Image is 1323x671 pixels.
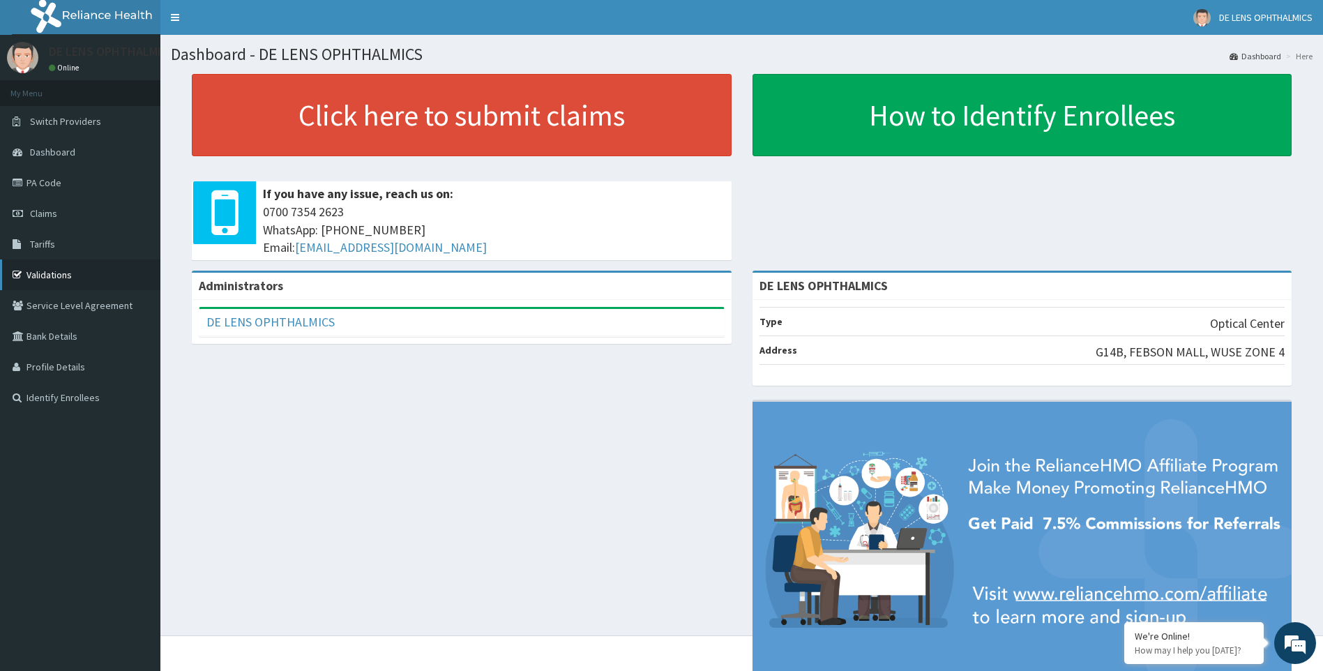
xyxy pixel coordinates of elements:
b: If you have any issue, reach us on: [263,186,453,202]
p: G14B, FEBSON MALL, WUSE ZONE 4 [1096,343,1285,361]
a: DE LENS OPHTHALMICS [206,314,335,330]
a: Online [49,63,82,73]
span: Claims [30,207,57,220]
b: Administrators [199,278,283,294]
img: User Image [7,42,38,73]
span: Tariffs [30,238,55,250]
strong: DE LENS OPHTHALMICS [759,278,888,294]
span: 0700 7354 2623 WhatsApp: [PHONE_NUMBER] Email: [263,203,725,257]
span: Switch Providers [30,115,101,128]
li: Here [1283,50,1313,62]
b: Address [759,344,797,356]
a: [EMAIL_ADDRESS][DOMAIN_NAME] [295,239,487,255]
a: How to Identify Enrollees [753,74,1292,156]
a: Dashboard [1230,50,1281,62]
div: We're Online! [1135,630,1253,642]
h1: Dashboard - DE LENS OPHTHALMICS [171,45,1313,63]
span: Dashboard [30,146,75,158]
p: How may I help you today? [1135,644,1253,656]
b: Type [759,315,783,328]
span: DE LENS OPHTHALMICS [1219,11,1313,24]
img: User Image [1193,9,1211,27]
p: DE LENS OPHTHALMICS [49,45,175,58]
p: Optical Center [1210,315,1285,333]
a: Click here to submit claims [192,74,732,156]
